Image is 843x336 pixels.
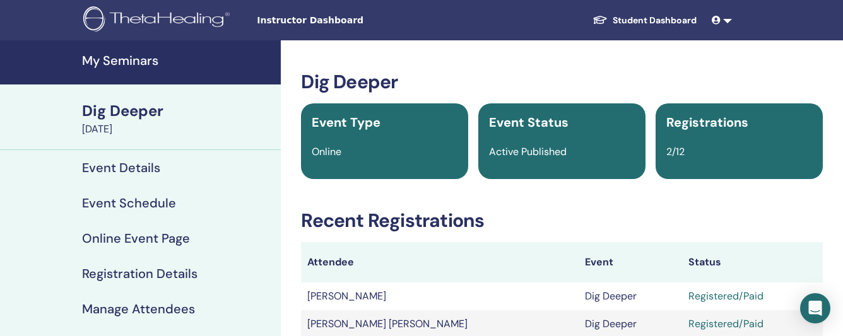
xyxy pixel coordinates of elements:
[257,14,446,27] span: Instructor Dashboard
[82,301,195,316] h4: Manage Attendees
[82,266,197,281] h4: Registration Details
[582,9,707,32] a: Student Dashboard
[301,209,823,232] h3: Recent Registrations
[682,242,823,282] th: Status
[301,242,579,282] th: Attendee
[301,282,579,310] td: [PERSON_NAME]
[666,114,748,130] span: Registrations
[688,289,816,304] div: Registered/Paid
[489,145,567,158] span: Active Published
[592,14,608,25] img: graduation-cap-white.svg
[312,145,341,158] span: Online
[82,53,273,68] h4: My Seminars
[579,242,682,282] th: Event
[579,282,682,310] td: Dig Deeper
[688,316,816,332] div: Registered/Paid
[666,145,685,158] span: 2/12
[82,231,190,246] h4: Online Event Page
[800,293,830,323] div: Open Intercom Messenger
[312,114,380,130] span: Event Type
[74,100,281,137] a: Dig Deeper[DATE]
[301,71,823,93] h3: Dig Deeper
[82,100,273,122] div: Dig Deeper
[82,122,273,137] div: [DATE]
[82,160,160,175] h4: Event Details
[489,114,569,130] span: Event Status
[82,195,176,211] h4: Event Schedule
[83,6,234,35] img: logo.png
